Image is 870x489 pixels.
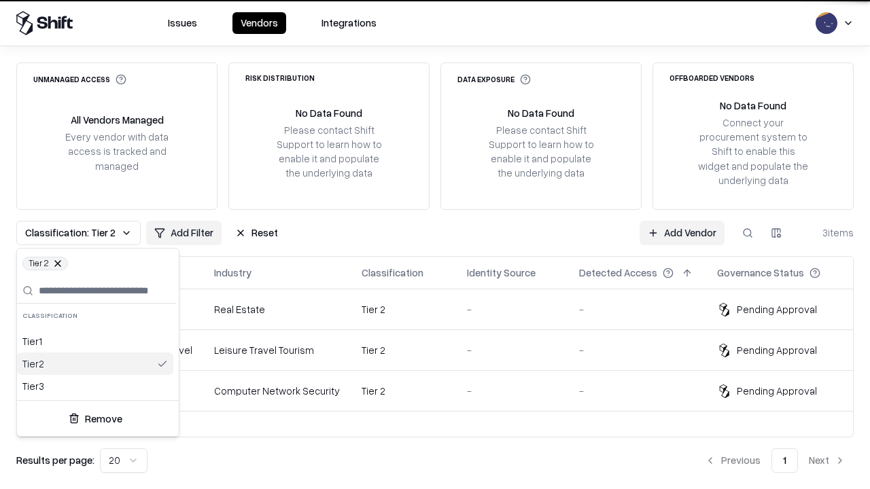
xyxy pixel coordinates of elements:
[17,375,173,397] div: Tier 3
[14,304,176,327] div: Classification
[17,330,173,352] div: Tier 1
[20,406,171,431] button: Remove
[22,257,68,270] span: Tier 2
[17,352,173,375] div: Tier 2
[14,327,176,400] div: Suggestions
